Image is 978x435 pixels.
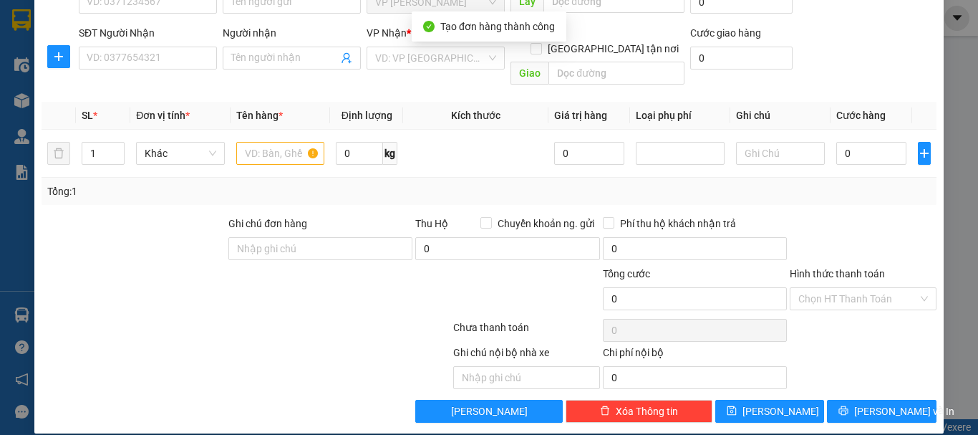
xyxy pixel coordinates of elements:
div: Tổng: 1 [47,183,379,199]
span: Tạo đơn hàng thành công [440,21,555,32]
div: Người nhận [223,25,361,41]
button: deleteXóa Thông tin [566,400,712,423]
input: Cước giao hàng [690,47,793,70]
button: [PERSON_NAME] [415,400,562,423]
span: Tổng cước [603,268,650,279]
div: Ghi chú nội bộ nhà xe [453,345,600,366]
span: check-circle [423,21,435,32]
button: save[PERSON_NAME] [715,400,825,423]
span: [PERSON_NAME] và In [854,403,954,419]
div: SĐT Người Nhận [79,25,217,41]
input: VD: Bàn, Ghế [236,142,325,165]
input: Dọc đường [548,62,684,85]
span: Đơn vị tính [136,110,190,121]
label: Cước giao hàng [690,27,761,39]
div: Chi phí nội bộ [603,345,787,366]
span: Chuyển khoản ng. gửi [492,216,600,231]
span: [PERSON_NAME] [451,403,528,419]
th: Ghi chú [730,102,831,130]
input: Nhập ghi chú [453,366,600,389]
span: Kích thước [451,110,500,121]
button: printer[PERSON_NAME] và In [827,400,936,423]
span: Giao [510,62,548,85]
span: plus [48,51,69,62]
span: Phí thu hộ khách nhận trả [614,216,742,231]
label: Ghi chú đơn hàng [228,218,307,229]
input: Ghi Chú [736,142,825,165]
span: plus [919,148,930,159]
span: user-add [341,52,352,64]
span: kg [383,142,397,165]
button: delete [47,142,70,165]
span: Giá trị hàng [554,110,607,121]
span: SL [82,110,93,121]
span: delete [600,406,610,417]
div: Chưa thanh toán [452,320,601,345]
span: [GEOGRAPHIC_DATA] tận nơi [542,41,684,57]
span: Khác [145,143,216,164]
span: printer [838,406,848,417]
span: Cước hàng [836,110,886,121]
span: VP Nhận [367,27,407,39]
button: plus [918,142,931,165]
span: Tên hàng [236,110,283,121]
span: Thu Hộ [415,218,448,229]
button: plus [47,45,70,68]
input: Ghi chú đơn hàng [228,237,412,260]
span: Định lượng [342,110,392,121]
span: [PERSON_NAME] [742,403,819,419]
label: Hình thức thanh toán [790,268,885,279]
span: save [727,406,737,417]
th: Loại phụ phí [630,102,730,130]
input: 0 [554,142,624,165]
span: Xóa Thông tin [616,403,678,419]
